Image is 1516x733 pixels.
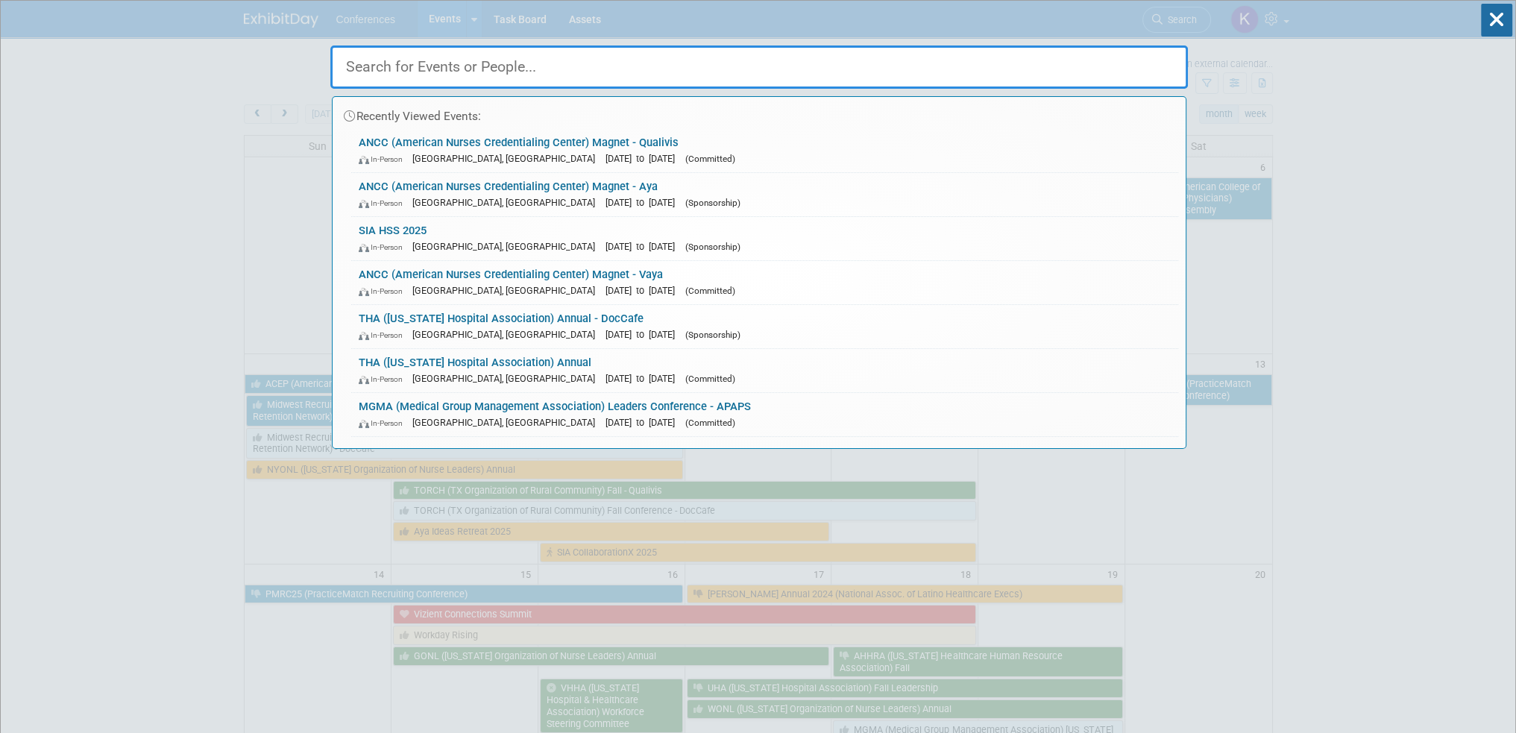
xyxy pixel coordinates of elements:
a: ANCC (American Nurses Credentialing Center) Magnet - Vaya In-Person [GEOGRAPHIC_DATA], [GEOGRAPHI... [351,261,1178,304]
span: [DATE] to [DATE] [606,329,682,340]
span: (Sponsorship) [685,198,740,208]
div: Recently Viewed Events: [340,97,1178,129]
span: (Committed) [685,418,735,428]
span: [DATE] to [DATE] [606,197,682,208]
span: In-Person [359,418,409,428]
span: [GEOGRAPHIC_DATA], [GEOGRAPHIC_DATA] [412,285,603,296]
span: [GEOGRAPHIC_DATA], [GEOGRAPHIC_DATA] [412,417,603,428]
span: [GEOGRAPHIC_DATA], [GEOGRAPHIC_DATA] [412,153,603,164]
span: (Committed) [685,374,735,384]
input: Search for Events or People... [330,45,1188,89]
span: In-Person [359,286,409,296]
a: ANCC (American Nurses Credentialing Center) Magnet - Aya In-Person [GEOGRAPHIC_DATA], [GEOGRAPHIC... [351,173,1178,216]
span: [DATE] to [DATE] [606,417,682,428]
span: [DATE] to [DATE] [606,285,682,296]
span: [GEOGRAPHIC_DATA], [GEOGRAPHIC_DATA] [412,241,603,252]
span: In-Person [359,154,409,164]
a: MGMA (Medical Group Management Association) Leaders Conference - APAPS In-Person [GEOGRAPHIC_DATA... [351,393,1178,436]
span: (Sponsorship) [685,330,740,340]
a: ANCC (American Nurses Credentialing Center) Magnet - Qualivis In-Person [GEOGRAPHIC_DATA], [GEOGR... [351,129,1178,172]
span: [DATE] to [DATE] [606,373,682,384]
a: THA ([US_STATE] Hospital Association) Annual - DocCafe In-Person [GEOGRAPHIC_DATA], [GEOGRAPHIC_D... [351,305,1178,348]
span: (Committed) [685,286,735,296]
span: (Sponsorship) [685,242,740,252]
a: THA ([US_STATE] Hospital Association) Annual In-Person [GEOGRAPHIC_DATA], [GEOGRAPHIC_DATA] [DATE... [351,349,1178,392]
span: In-Person [359,330,409,340]
span: [GEOGRAPHIC_DATA], [GEOGRAPHIC_DATA] [412,197,603,208]
span: [GEOGRAPHIC_DATA], [GEOGRAPHIC_DATA] [412,329,603,340]
span: (Committed) [685,154,735,164]
span: [GEOGRAPHIC_DATA], [GEOGRAPHIC_DATA] [412,373,603,384]
span: In-Person [359,242,409,252]
span: In-Person [359,374,409,384]
a: SIA HSS 2025 In-Person [GEOGRAPHIC_DATA], [GEOGRAPHIC_DATA] [DATE] to [DATE] (Sponsorship) [351,217,1178,260]
span: [DATE] to [DATE] [606,153,682,164]
span: In-Person [359,198,409,208]
span: [DATE] to [DATE] [606,241,682,252]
